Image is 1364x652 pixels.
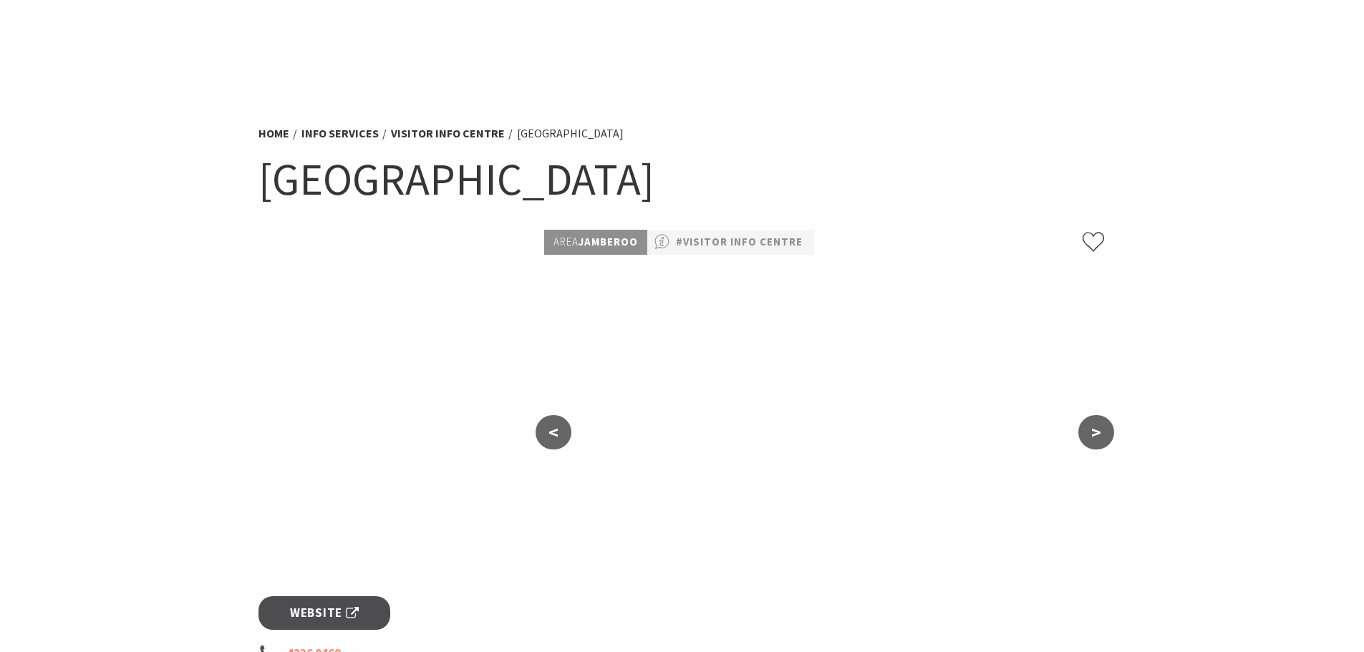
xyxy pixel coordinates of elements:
button: < [536,415,571,449]
p: Jamberoo [544,230,647,255]
h1: [GEOGRAPHIC_DATA] [258,150,1106,208]
span: What’s On [1043,27,1113,44]
a: Visitor Info Centre [391,126,505,141]
nav: Main Menu [637,25,1224,49]
span: Destinations [717,27,808,44]
span: Book now [1141,27,1209,44]
span: Stay [837,27,869,44]
button: > [1078,415,1114,449]
a: Website [258,596,391,630]
span: Website [290,603,359,623]
li: [GEOGRAPHIC_DATA] [517,125,624,143]
a: Info Services [301,126,379,141]
span: Plan [982,27,1015,44]
img: Kiama Logo [17,17,132,57]
span: Area [553,235,579,248]
a: #Visitor Info Centre [676,233,803,251]
a: Home [258,126,289,141]
span: Home [652,27,688,44]
span: See & Do [896,27,953,44]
